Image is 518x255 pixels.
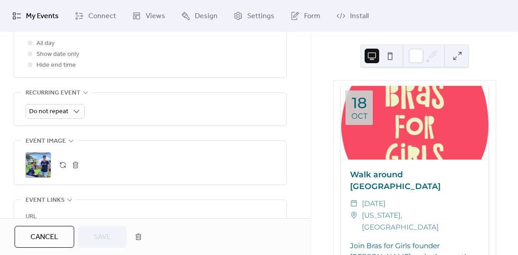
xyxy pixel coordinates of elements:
div: URL [25,211,273,222]
button: Cancel [15,226,74,248]
a: Views [125,4,172,28]
div: ​ [350,210,358,221]
div: ; [25,152,51,178]
span: My Events [26,11,59,22]
span: Show date only [36,49,79,60]
a: Connect [68,4,123,28]
span: All day [36,38,55,49]
div: Oct [351,112,367,120]
a: Settings [227,4,281,28]
span: [US_STATE], [GEOGRAPHIC_DATA] [362,210,479,233]
a: My Events [5,4,66,28]
span: Connect [88,11,116,22]
span: Install [350,11,369,22]
span: [DATE] [362,198,386,210]
span: Design [195,11,218,22]
a: Install [330,4,376,28]
span: Recurring event [25,88,81,99]
span: Form [304,11,320,22]
span: Views [146,11,165,22]
div: 18 [352,95,367,110]
span: Settings [247,11,274,22]
a: Form [284,4,327,28]
span: Cancel [30,232,58,243]
a: Design [174,4,224,28]
span: Hide end time [36,60,76,71]
div: ​ [350,198,358,210]
span: Event image [25,136,66,147]
div: Walk around [GEOGRAPHIC_DATA] [341,169,488,193]
span: Event links [25,195,65,206]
